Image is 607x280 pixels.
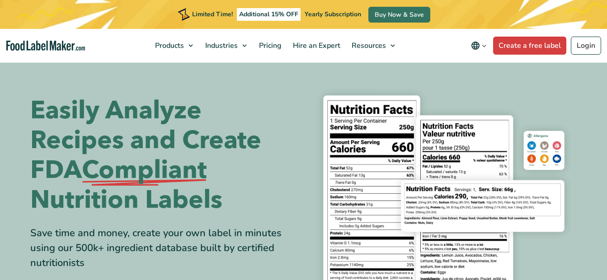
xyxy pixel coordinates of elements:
[6,41,85,51] a: Food Label Maker homepage
[290,41,341,51] span: Hire an Expert
[346,29,400,62] a: Resources
[200,29,251,62] a: Industries
[150,29,198,62] a: Products
[30,96,297,215] h1: Easily Analyze Recipes and Create FDA Nutrition Labels
[254,29,285,62] a: Pricing
[237,8,301,21] span: Additional 15% OFF
[305,10,361,19] span: Yearly Subscription
[152,41,185,51] span: Products
[30,226,297,271] div: Save time and money, create your own label in minutes using our 500k+ ingredient database built b...
[82,155,207,185] span: Compliant
[571,37,601,55] a: Login
[256,41,282,51] span: Pricing
[202,41,239,51] span: Industries
[465,37,493,55] button: Change language
[368,7,430,23] a: Buy Now & Save
[287,29,344,62] a: Hire an Expert
[493,37,566,55] a: Create a free label
[349,41,387,51] span: Resources
[192,10,233,19] span: Limited Time!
